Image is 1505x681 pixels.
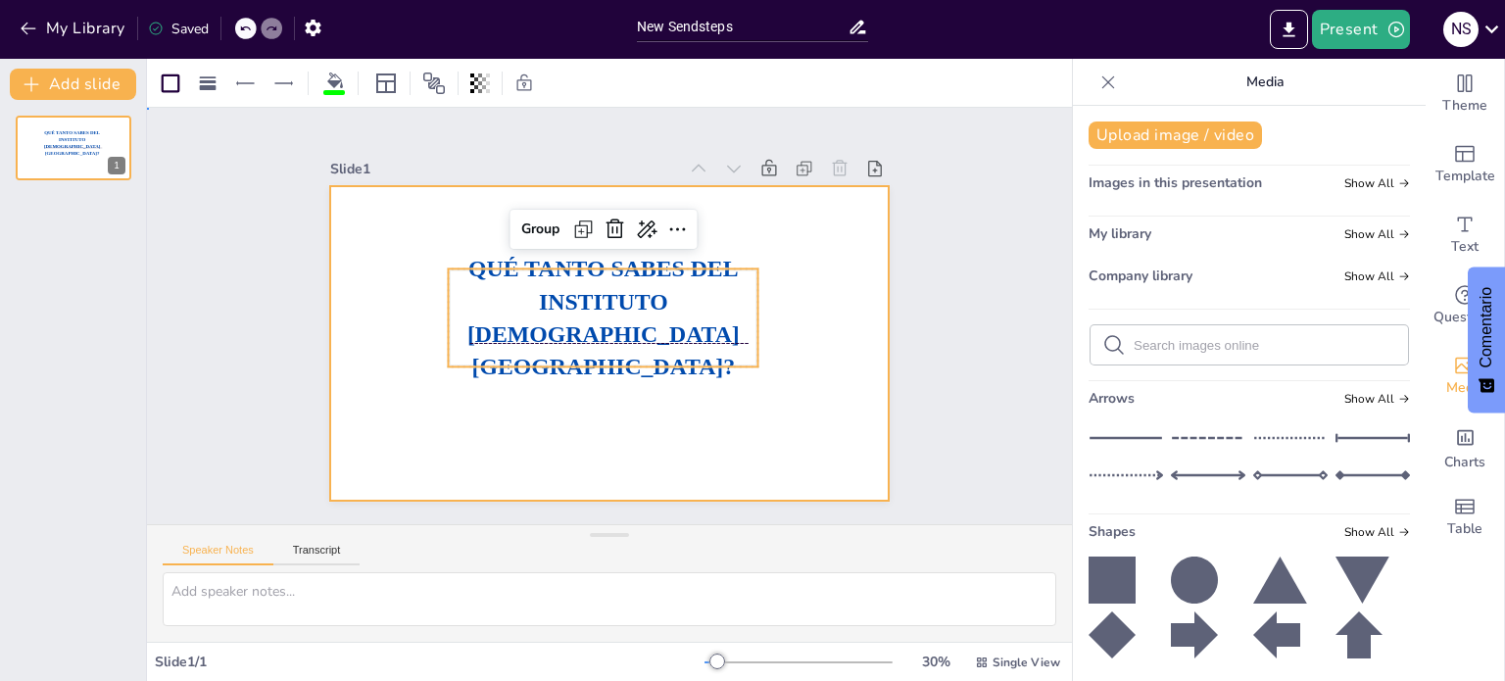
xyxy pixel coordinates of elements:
div: 30 % [912,653,959,671]
div: Add ready made slides [1426,129,1504,200]
span: Images in this presentation [1089,173,1262,192]
button: Speaker Notes [163,544,273,565]
div: Layout [370,68,402,99]
div: Add charts and graphs [1426,412,1504,482]
div: Change the overall theme [1426,59,1504,129]
span: Questions [1433,307,1497,328]
div: Slide 1 [346,131,694,186]
span: Company library [1089,267,1192,285]
div: Add text boxes [1426,200,1504,270]
span: Show all [1344,176,1410,190]
span: Show all [1344,525,1410,539]
span: Position [422,72,446,95]
input: Search images online [1134,338,1396,353]
div: Group [521,205,578,242]
div: Saved [148,20,209,38]
span: Charts [1444,452,1485,473]
span: Media [1446,377,1484,399]
div: Add images, graphics, shapes or video [1426,341,1504,412]
span: QUÉ TANTO SABES DEL INSTITUTO [DEMOGRAPHIC_DATA] [GEOGRAPHIC_DATA]? [44,130,100,156]
span: Template [1435,166,1495,187]
button: Export to PowerPoint [1270,10,1308,49]
div: 1 [16,116,131,180]
span: Show all [1344,392,1410,406]
span: Show all [1344,269,1410,283]
button: Transcript [273,544,361,565]
span: Single View [993,655,1060,670]
span: Arrows [1089,389,1135,408]
button: My Library [15,13,133,44]
button: N S [1443,10,1479,49]
button: Comentarios - Mostrar encuesta [1468,268,1505,413]
span: Shapes [1089,522,1136,541]
div: Add a table [1426,482,1504,553]
div: Get real-time input from your audience [1426,270,1504,341]
button: Present [1312,10,1410,49]
span: My library [1089,224,1151,243]
span: Table [1447,518,1482,540]
span: Show all [1344,227,1410,241]
div: Slide 1 / 1 [155,653,704,671]
span: Theme [1442,95,1487,117]
div: N S [1443,12,1479,47]
span: Text [1451,236,1479,258]
font: Comentario [1478,287,1494,368]
p: Media [1124,59,1406,106]
input: Insert title [637,13,848,41]
button: Add slide [10,69,136,100]
div: 1 [108,157,125,174]
button: Upload image / video [1089,122,1262,149]
div: Background color [320,73,350,93]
